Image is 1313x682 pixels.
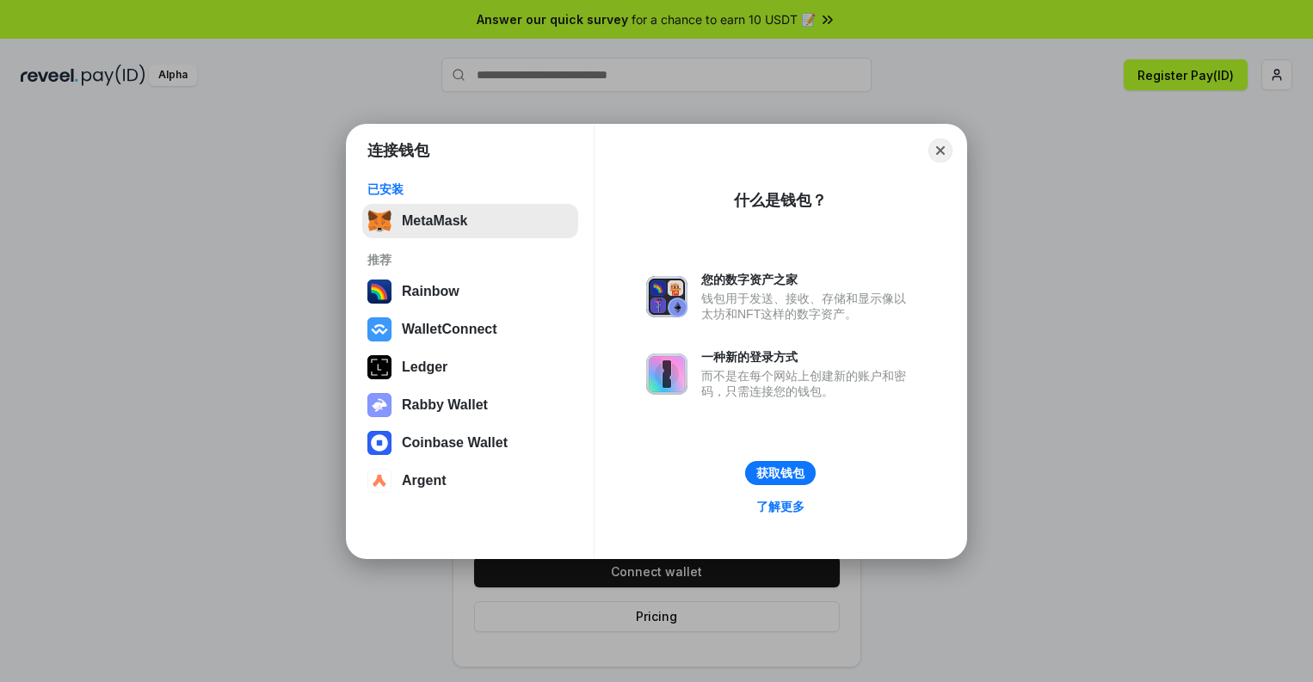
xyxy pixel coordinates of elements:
button: Coinbase Wallet [362,426,578,460]
a: 了解更多 [746,495,815,518]
img: svg+xml,%3Csvg%20xmlns%3D%22http%3A%2F%2Fwww.w3.org%2F2000%2Fsvg%22%20fill%3D%22none%22%20viewBox... [367,393,391,417]
div: Rainbow [402,284,459,299]
img: svg+xml,%3Csvg%20fill%3D%22none%22%20height%3D%2233%22%20viewBox%3D%220%200%2035%2033%22%20width%... [367,209,391,233]
img: svg+xml,%3Csvg%20width%3D%2228%22%20height%3D%2228%22%20viewBox%3D%220%200%2028%2028%22%20fill%3D... [367,469,391,493]
div: 推荐 [367,252,573,267]
img: svg+xml,%3Csvg%20width%3D%22120%22%20height%3D%22120%22%20viewBox%3D%220%200%20120%20120%22%20fil... [367,280,391,304]
button: Close [928,138,952,163]
button: Ledger [362,350,578,384]
div: 什么是钱包？ [734,190,827,211]
div: Ledger [402,359,447,375]
button: Rabby Wallet [362,388,578,422]
div: MetaMask [402,213,467,229]
div: 您的数字资产之家 [701,272,915,287]
button: 获取钱包 [745,461,816,485]
button: WalletConnect [362,312,578,347]
img: svg+xml,%3Csvg%20width%3D%2228%22%20height%3D%2228%22%20viewBox%3D%220%200%2028%2028%22%20fill%3D... [367,431,391,455]
div: Coinbase Wallet [402,435,508,451]
div: 钱包用于发送、接收、存储和显示像以太坊和NFT这样的数字资产。 [701,291,915,322]
h1: 连接钱包 [367,140,429,161]
div: 已安装 [367,181,573,197]
button: MetaMask [362,204,578,238]
img: svg+xml,%3Csvg%20xmlns%3D%22http%3A%2F%2Fwww.w3.org%2F2000%2Fsvg%22%20fill%3D%22none%22%20viewBox... [646,276,687,317]
button: Rainbow [362,274,578,309]
img: svg+xml,%3Csvg%20width%3D%2228%22%20height%3D%2228%22%20viewBox%3D%220%200%2028%2028%22%20fill%3D... [367,317,391,341]
div: WalletConnect [402,322,497,337]
button: Argent [362,464,578,498]
div: 而不是在每个网站上创建新的账户和密码，只需连接您的钱包。 [701,368,915,399]
div: 了解更多 [756,499,804,514]
img: svg+xml,%3Csvg%20xmlns%3D%22http%3A%2F%2Fwww.w3.org%2F2000%2Fsvg%22%20fill%3D%22none%22%20viewBox... [646,353,687,395]
div: 一种新的登录方式 [701,349,915,365]
div: Rabby Wallet [402,397,488,413]
img: svg+xml,%3Csvg%20xmlns%3D%22http%3A%2F%2Fwww.w3.org%2F2000%2Fsvg%22%20width%3D%2228%22%20height%3... [367,355,391,379]
div: 获取钱包 [756,465,804,481]
div: Argent [402,473,447,488]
